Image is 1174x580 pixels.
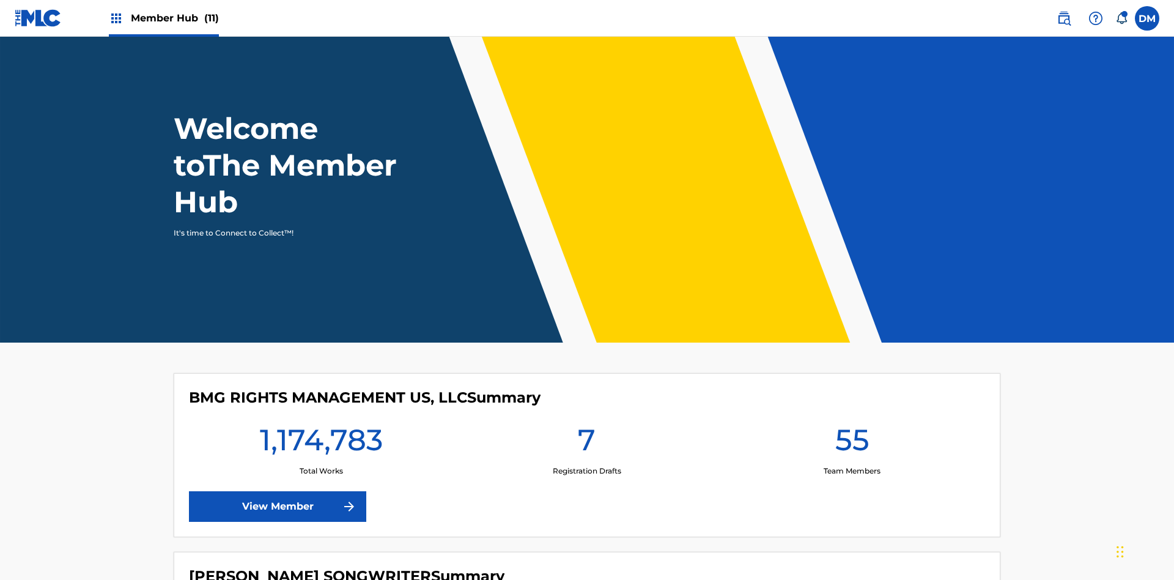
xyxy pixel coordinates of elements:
[342,499,356,514] img: f7272a7cc735f4ea7f67.svg
[174,110,402,220] h1: Welcome to The Member Hub
[1088,11,1103,26] img: help
[578,422,596,466] h1: 7
[204,12,219,24] span: (11)
[1113,521,1174,580] iframe: Chat Widget
[189,491,366,522] a: View Member
[189,389,541,407] h4: BMG RIGHTS MANAGEMENT US, LLC
[835,422,869,466] h1: 55
[553,466,621,477] p: Registration Drafts
[300,466,343,477] p: Total Works
[1084,6,1108,31] div: Help
[1057,11,1071,26] img: search
[1117,534,1124,570] div: Drag
[260,422,383,466] h1: 1,174,783
[109,11,124,26] img: Top Rightsholders
[1115,12,1128,24] div: Notifications
[15,9,62,27] img: MLC Logo
[1135,6,1159,31] div: User Menu
[1052,6,1076,31] a: Public Search
[824,466,880,477] p: Team Members
[131,11,219,25] span: Member Hub
[174,228,386,239] p: It's time to Connect to Collect™!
